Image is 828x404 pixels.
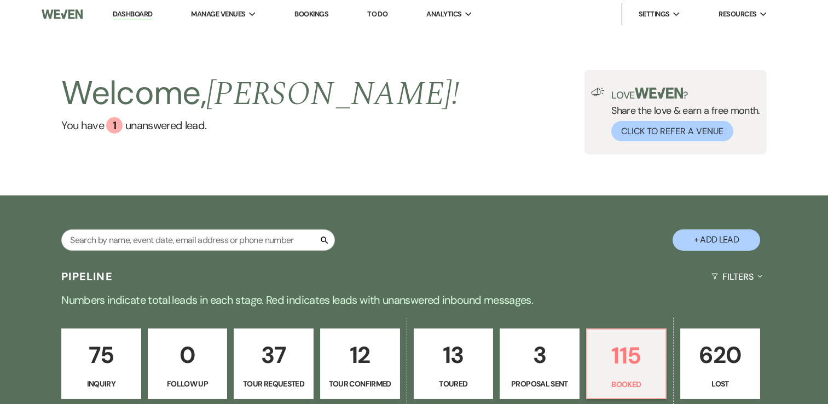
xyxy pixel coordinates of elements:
p: Tour Requested [241,378,306,390]
p: Booked [594,378,659,390]
p: Love ? [611,88,760,100]
a: 115Booked [586,328,667,400]
button: + Add Lead [673,229,760,251]
button: Click to Refer a Venue [611,121,733,141]
a: Dashboard [113,9,152,20]
p: 620 [687,337,753,373]
a: Bookings [294,9,328,19]
p: Numbers indicate total leads in each stage. Red indicates leads with unanswered inbound messages. [20,291,808,309]
img: Weven Logo [42,3,83,26]
span: Resources [719,9,756,20]
p: 3 [507,337,572,373]
button: Filters [707,262,767,291]
a: You have 1 unanswered lead. [61,117,459,134]
p: 0 [155,337,221,373]
a: 37Tour Requested [234,328,314,400]
p: Lost [687,378,753,390]
a: 12Tour Confirmed [320,328,400,400]
h3: Pipeline [61,269,113,284]
span: [PERSON_NAME] ! [206,69,459,119]
a: 620Lost [680,328,760,400]
input: Search by name, event date, email address or phone number [61,229,335,251]
div: Share the love & earn a free month. [605,88,760,141]
a: 13Toured [414,328,494,400]
div: 1 [106,117,123,134]
p: 37 [241,337,306,373]
p: 115 [594,337,659,374]
a: 3Proposal Sent [500,328,580,400]
a: To Do [367,9,387,19]
img: weven-logo-green.svg [635,88,684,99]
a: 75Inquiry [61,328,141,400]
p: Proposal Sent [507,378,572,390]
span: Settings [639,9,670,20]
p: Toured [421,378,487,390]
span: Analytics [426,9,461,20]
a: 0Follow Up [148,328,228,400]
h2: Welcome, [61,70,459,117]
p: Follow Up [155,378,221,390]
p: 75 [68,337,134,373]
p: Inquiry [68,378,134,390]
p: 13 [421,337,487,373]
span: Manage Venues [191,9,245,20]
p: Tour Confirmed [327,378,393,390]
p: 12 [327,337,393,373]
img: loud-speaker-illustration.svg [591,88,605,96]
